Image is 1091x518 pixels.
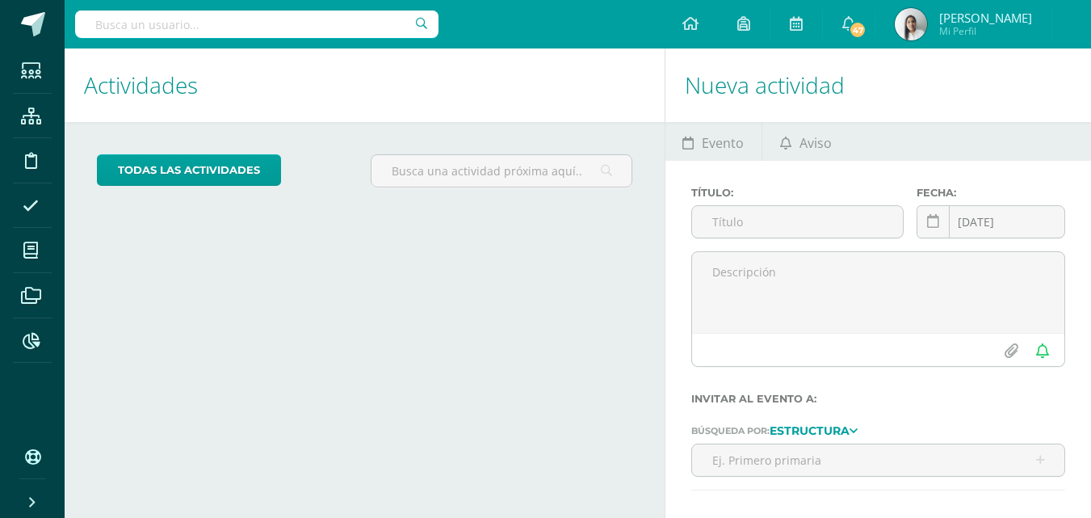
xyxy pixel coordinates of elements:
[691,187,904,199] label: Título:
[770,424,858,436] a: Estructura
[917,187,1065,199] label: Fecha:
[762,122,849,161] a: Aviso
[939,24,1032,38] span: Mi Perfil
[665,122,762,161] a: Evento
[691,393,1065,405] label: Invitar al evento a:
[849,21,867,39] span: 47
[685,48,1072,122] h1: Nueva actividad
[770,423,850,438] strong: Estructura
[75,11,438,38] input: Busca un usuario...
[371,155,631,187] input: Busca una actividad próxima aquí...
[84,48,645,122] h1: Actividades
[895,8,927,40] img: 41313f044ecd9476e881d3b5cd835107.png
[702,124,744,162] span: Evento
[692,206,904,238] input: Título
[692,444,1064,476] input: Ej. Primero primaria
[691,425,770,436] span: Búsqueda por:
[917,206,1064,238] input: Fecha de entrega
[97,154,281,186] a: todas las Actividades
[939,10,1032,26] span: [PERSON_NAME]
[799,124,832,162] span: Aviso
